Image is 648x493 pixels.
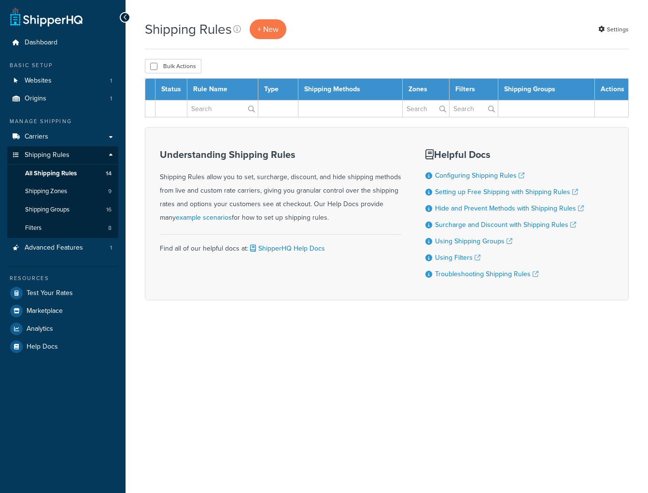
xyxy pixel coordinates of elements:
[7,239,118,257] a: Advanced Features 1
[7,146,118,164] a: Shipping Rules
[176,212,232,223] a: example scenarios
[258,79,298,100] th: Type
[27,289,73,297] span: Test Your Rates
[7,320,118,338] a: Analytics
[160,234,401,255] div: Find all of our helpful docs at:
[403,100,450,117] input: Search
[7,117,118,126] div: Manage Shipping
[7,284,118,302] a: Test Your Rates
[7,90,118,108] li: Origins
[187,100,258,117] input: Search
[450,100,498,117] input: Search
[25,39,57,47] span: Dashboard
[7,165,118,183] a: All Shipping Rules 14
[110,244,112,252] span: 1
[7,90,118,108] a: Origins 1
[10,7,83,27] a: ShipperHQ Home
[435,236,512,246] a: Using Shipping Groups
[27,343,58,351] span: Help Docs
[598,23,629,36] a: Settings
[187,79,258,100] th: Rule Name
[435,187,578,197] a: Setting up Free Shipping with Shipping Rules
[25,95,46,103] span: Origins
[145,59,201,73] button: Bulk Actions
[25,133,48,141] span: Carriers
[7,61,118,70] div: Basic Setup
[27,325,53,333] span: Analytics
[298,79,402,100] th: Shipping Methods
[7,128,118,146] a: Carriers
[7,274,118,282] div: Resources
[257,24,279,35] span: + New
[25,244,83,252] span: Advanced Features
[7,183,118,200] li: Shipping Zones
[25,206,70,214] span: Shipping Groups
[7,302,118,320] a: Marketplace
[25,169,77,178] span: All Shipping Rules
[7,72,118,90] li: Websites
[160,149,401,225] div: Shipping Rules allow you to set, surcharge, discount, and hide shipping methods from live and cus...
[498,79,595,100] th: Shipping Groups
[7,146,118,238] li: Shipping Rules
[7,201,118,219] li: Shipping Groups
[7,219,118,237] li: Filters
[25,224,42,232] span: Filters
[25,151,70,159] span: Shipping Rules
[106,169,112,178] span: 14
[7,34,118,52] a: Dashboard
[110,95,112,103] span: 1
[27,307,63,315] span: Marketplace
[145,20,232,39] h1: Shipping Rules
[7,72,118,90] a: Websites 1
[7,201,118,219] a: Shipping Groups 16
[435,220,576,230] a: Surcharge and Discount with Shipping Rules
[25,187,67,196] span: Shipping Zones
[435,269,538,279] a: Troubleshooting Shipping Rules
[7,219,118,237] a: Filters 8
[106,206,112,214] span: 16
[435,253,480,263] a: Using Filters
[595,79,629,100] th: Actions
[7,165,118,183] li: All Shipping Rules
[108,187,112,196] span: 9
[425,149,584,160] h3: Helpful Docs
[7,239,118,257] li: Advanced Features
[7,338,118,355] a: Help Docs
[435,170,524,181] a: Configuring Shipping Rules
[110,77,112,85] span: 1
[7,183,118,200] a: Shipping Zones 9
[250,19,286,39] a: + New
[402,79,450,100] th: Zones
[248,243,325,254] a: ShipperHQ Help Docs
[450,79,498,100] th: Filters
[25,77,52,85] span: Websites
[155,79,187,100] th: Status
[108,224,112,232] span: 8
[160,149,401,160] h3: Understanding Shipping Rules
[435,203,584,213] a: Hide and Prevent Methods with Shipping Rules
